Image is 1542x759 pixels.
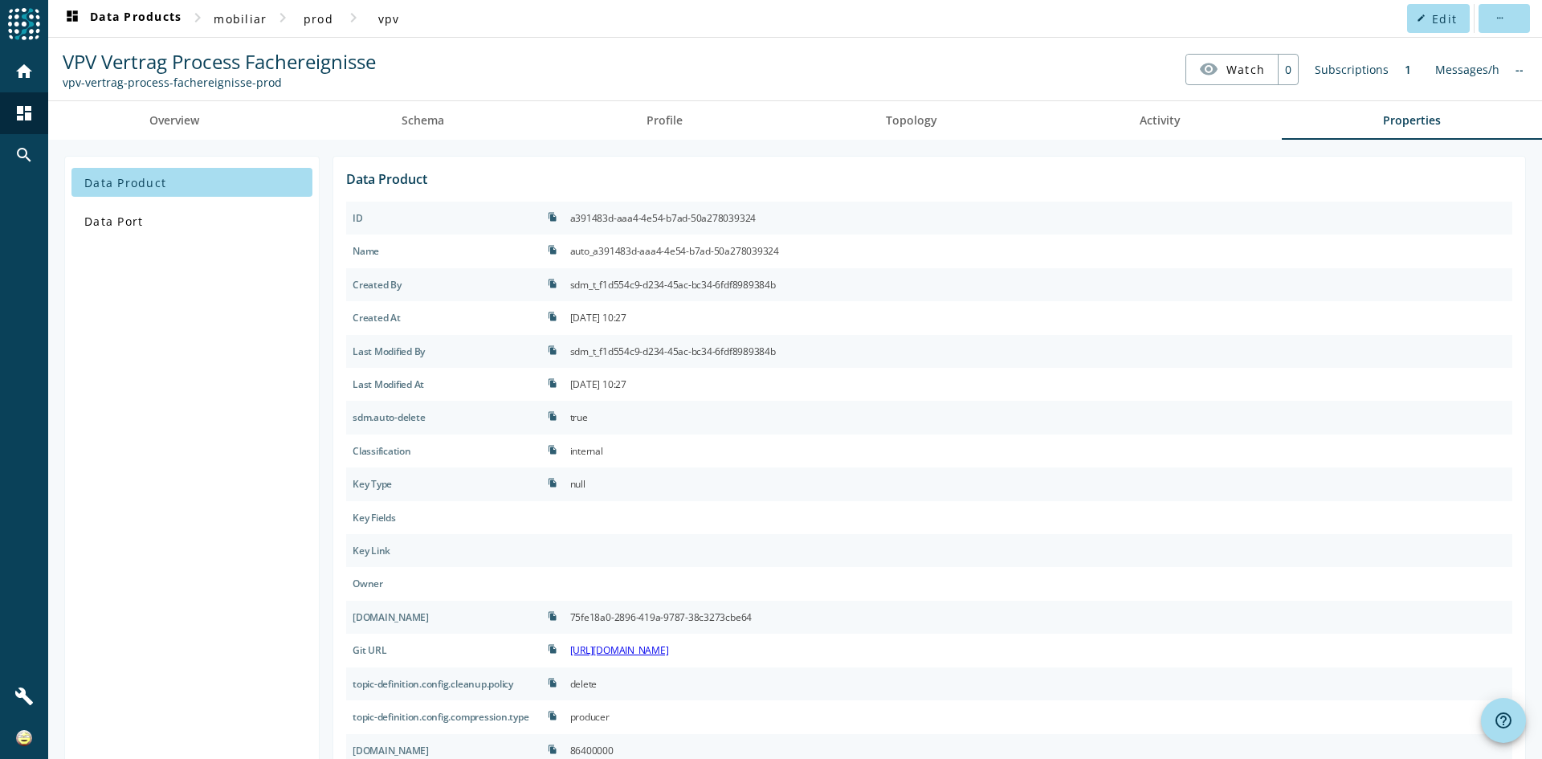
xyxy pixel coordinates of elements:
mat-icon: home [14,62,34,81]
mat-icon: build [14,687,34,706]
span: Watch [1226,55,1265,84]
span: Edit [1432,11,1457,27]
i: file_copy [548,312,557,321]
i: file_copy [548,279,557,288]
div: topic-definition.config.compression.type [346,700,541,733]
div: 75fe18a0-2896-419a-9787-38c3273cbe64 [570,607,752,627]
div: Data Product [346,169,427,190]
span: Properties [1383,115,1441,126]
div: sdm_t_f1d554c9-d234-45ac-bc34-6fdf8989384b [570,275,776,295]
div: [DATE] 10:27 [570,374,626,394]
a: [URL][DOMAIN_NAME] [570,643,669,657]
div: true [570,407,588,427]
div: Messages/h [1427,54,1507,85]
mat-icon: dashboard [63,9,82,28]
button: Data Products [56,4,188,33]
div: null [570,474,585,494]
button: Edit [1407,4,1470,33]
i: file_copy [548,611,557,621]
i: file_copy [548,478,557,488]
button: Watch [1186,55,1278,84]
div: 0 [1278,55,1298,84]
div: sdm.modified.at [346,368,541,401]
i: file_copy [548,445,557,455]
div: sdm.custom.key [346,467,541,500]
button: Data Port [71,206,312,235]
div: sdm.name [346,235,541,267]
div: sdm.created.by [346,268,541,301]
mat-icon: chevron_right [344,8,363,27]
div: sdm.custom.key_link [346,534,541,567]
i: file_copy [548,678,557,688]
div: [DATE] 10:27 [570,308,626,328]
div: sdm.modified.by [346,335,541,368]
div: sdm.custom.key_fields [346,501,541,534]
div: No information [1507,54,1532,85]
span: Activity [1140,115,1181,126]
span: VPV Vertrag Process Fachereignisse [63,48,376,75]
span: prod [304,11,333,27]
span: Topology [886,115,937,126]
div: sdm.data.user.email [346,567,541,600]
div: auto_a391483d-aaa4-4e54-b7ad-50a278039324 [570,241,779,261]
span: Data Products [63,9,182,28]
div: Kafka Topic: vpv-vertrag-process-fachereignisse-prod [63,75,376,90]
span: Schema [402,115,444,126]
mat-icon: dashboard [14,104,34,123]
button: mobiliar [207,4,273,33]
div: sdm.id [346,202,541,235]
i: file_copy [548,644,557,654]
i: file_copy [548,378,557,388]
div: spoud.git.url [346,634,541,667]
div: sdm.created.at [346,301,541,334]
div: a391483d-aaa4-4e54-b7ad-50a278039324 [570,208,756,228]
mat-icon: help_outline [1494,711,1513,730]
button: prod [292,4,344,33]
i: file_copy [548,411,557,421]
img: spoud-logo.svg [8,8,40,40]
span: Data Port [84,214,143,229]
i: file_copy [548,245,557,255]
span: mobiliar [214,11,267,27]
div: sdm.custom.classification [346,435,541,467]
div: sdm_t_f1d554c9-d234-45ac-bc34-6fdf8989384b [570,341,776,361]
div: delete [570,674,598,694]
mat-icon: visibility [1199,59,1218,79]
i: file_copy [548,345,557,355]
div: sdm.owner.id [346,601,541,634]
div: Subscriptions [1307,54,1397,85]
div: internal [570,441,603,461]
div: 1 [1397,54,1419,85]
div: topic-definition.config.cleanup.policy [346,667,541,700]
div: sdm.auto-delete [346,401,541,434]
span: Data Product [84,175,166,190]
button: Data Product [71,168,312,197]
i: file_copy [548,212,557,222]
i: file_copy [548,745,557,754]
mat-icon: chevron_right [188,8,207,27]
div: producer [570,707,610,727]
i: file_copy [548,711,557,720]
mat-icon: chevron_right [273,8,292,27]
mat-icon: search [14,145,34,165]
mat-icon: edit [1417,14,1426,22]
span: Profile [647,115,683,126]
button: vpv [363,4,414,33]
span: Overview [149,115,199,126]
mat-icon: more_horiz [1495,14,1503,22]
span: vpv [378,11,400,27]
img: af918c374769b9f2fc363c81ec7e3749 [16,730,32,746]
